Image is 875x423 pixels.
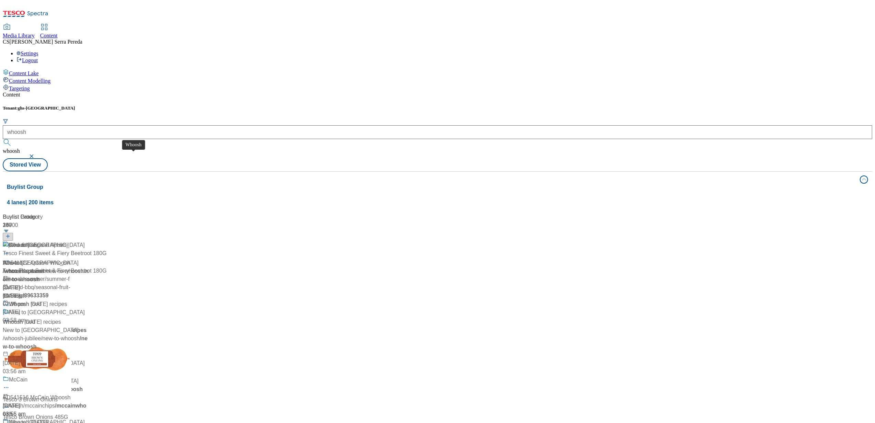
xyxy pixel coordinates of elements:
[18,105,75,111] span: ghs-[GEOGRAPHIC_DATA]
[9,70,39,76] span: Content Lake
[10,39,82,45] span: [PERSON_NAME] Serra Pereda
[3,118,8,124] svg: Search Filters
[3,403,87,417] span: / mccainwhoosh
[3,69,872,77] a: Content Lake
[3,308,215,316] div: [DATE]
[3,393,70,402] div: AD541516 McCain Whoosh
[3,148,20,154] span: whoosh
[3,33,35,38] span: Media Library
[16,57,38,63] a: Logout
[9,241,85,249] div: New to [GEOGRAPHIC_DATA]
[3,221,215,229] div: 10000
[3,268,89,282] span: / new-to-whoosh
[3,316,215,324] div: 03:58 am
[40,24,58,39] a: Content
[3,213,93,221] div: Buylist Category
[9,376,27,384] div: McCain
[16,50,38,56] a: Settings
[3,335,88,350] span: / new-to-whoosh
[3,335,41,341] span: / whoosh-jubilee
[7,183,856,191] h4: Buylist Group
[9,85,30,91] span: Targeting
[3,105,872,111] h5: Tenant:
[3,268,45,274] span: / whoosh-summer
[7,199,54,205] span: 4 lanes | 200 items
[3,39,10,45] span: CS
[3,259,79,267] div: New to [GEOGRAPHIC_DATA]
[40,33,58,38] span: Content
[3,92,872,98] div: Content
[9,308,85,317] div: New to [GEOGRAPHIC_DATA]
[3,84,872,92] a: Targeting
[23,403,55,409] span: / mccainchips
[3,292,93,300] div: [DATE]
[3,367,93,376] div: 03:56 am
[3,403,23,409] span: / whoosh
[3,125,872,139] input: Search
[3,158,48,171] button: Stored View
[45,268,84,274] span: / new-to-whoosh
[3,300,93,308] div: 02:36 pm
[3,213,215,221] div: Buylist Product
[3,24,35,39] a: Media Library
[41,335,80,341] span: / new-to-whoosh
[3,77,872,84] a: Content Modelling
[9,78,50,84] span: Content Modelling
[3,221,93,229] div: 359
[3,326,79,334] div: New to [GEOGRAPHIC_DATA]
[3,172,872,210] button: Buylist Group4 lanes| 200 items
[3,359,93,367] div: [DATE]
